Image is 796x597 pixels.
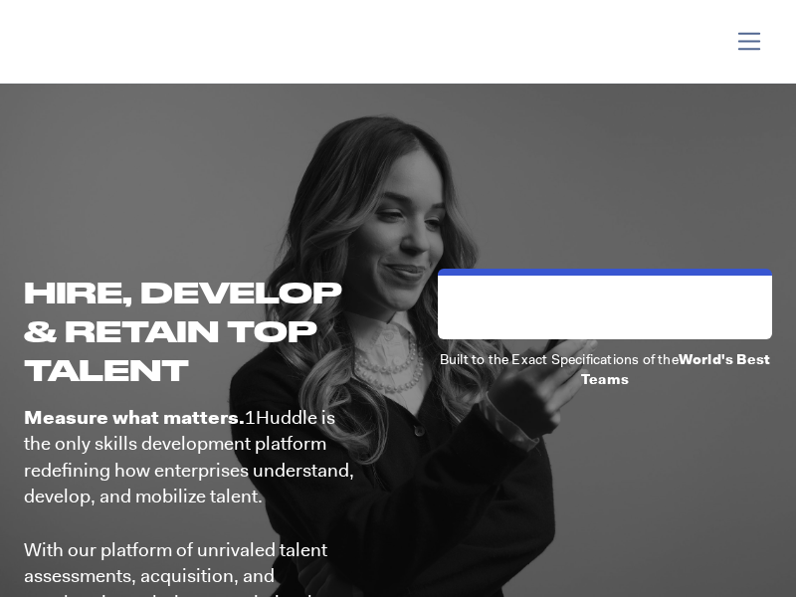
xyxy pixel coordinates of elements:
img: ... [20,22,162,60]
button: Toggle navigation [722,22,777,61]
h1: Hire, Develop & Retain Top Talent [24,274,378,390]
p: Built to the Exact Specifications of the [438,349,772,389]
b: Measure what matters. [24,405,245,430]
